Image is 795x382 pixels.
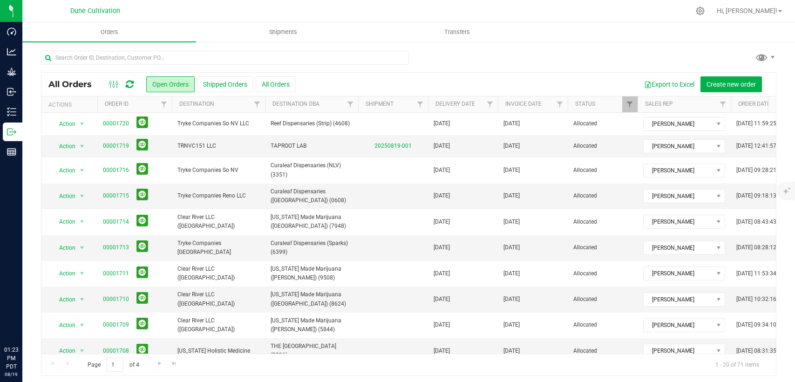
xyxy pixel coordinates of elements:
span: select [76,319,88,332]
span: [DATE] 08:28:12 PDT [736,243,788,252]
span: [US_STATE] Made Marijuana ([PERSON_NAME]) (9508) [271,265,353,282]
span: [DATE] [434,119,450,128]
span: [PERSON_NAME] [644,267,713,280]
p: 01:23 PM PDT [4,346,18,371]
span: [DATE] [503,119,520,128]
span: Action [51,117,76,130]
span: THE [GEOGRAPHIC_DATA] (3296) [271,342,353,360]
span: [DATE] [434,347,450,355]
span: Allocated [573,191,632,200]
span: select [76,215,88,228]
span: [DATE] [503,269,520,278]
span: [DATE] [434,142,450,150]
a: Go to the last page [168,358,181,370]
a: 00001710 [103,295,129,304]
input: 1 [107,358,123,372]
span: select [76,293,88,306]
inline-svg: Reports [7,147,16,157]
a: Orders [22,22,196,42]
a: Status [575,101,595,107]
a: Go to the next page [153,358,166,370]
span: Clear River LLC ([GEOGRAPHIC_DATA]) [177,316,259,334]
a: Filter [552,96,568,112]
span: Hi, [PERSON_NAME]! [717,7,777,14]
span: [DATE] [434,191,450,200]
span: select [76,241,88,254]
span: Allocated [573,269,632,278]
a: Order ID [105,101,129,107]
span: [PERSON_NAME] [644,190,713,203]
span: [DATE] [503,191,520,200]
span: [DATE] 12:41:57 PDT [736,142,788,150]
span: [DATE] [503,321,520,329]
span: select [76,344,88,357]
inline-svg: Outbound [7,127,16,136]
span: Action [51,267,76,280]
span: [DATE] [503,142,520,150]
div: Actions [48,102,94,108]
button: Open Orders [146,76,195,92]
a: 00001720 [103,119,129,128]
a: Shipments [196,22,370,42]
a: 00001708 [103,347,129,355]
span: [DATE] 08:31:35 PDT [736,347,788,355]
span: Action [51,241,76,254]
span: Clear River LLC ([GEOGRAPHIC_DATA]) [177,213,259,231]
span: [DATE] [434,295,450,304]
span: Tryke Companies Reno LLC [177,191,259,200]
span: Action [51,344,76,357]
span: [DATE] [503,347,520,355]
span: [DATE] [503,295,520,304]
span: [PERSON_NAME] [644,164,713,177]
span: Shipments [257,28,310,36]
a: Filter [343,96,358,112]
span: All Orders [48,79,101,89]
span: Clear River LLC ([GEOGRAPHIC_DATA]) [177,290,259,308]
inline-svg: Dashboard [7,27,16,36]
span: Dune Cultivation [70,7,120,15]
span: Action [51,293,76,306]
span: select [76,267,88,280]
span: [US_STATE] Made Marijuana ([PERSON_NAME]) (5844) [271,316,353,334]
span: Clear River LLC ([GEOGRAPHIC_DATA]) [177,265,259,282]
span: [DATE] [503,218,520,226]
span: select [76,140,88,153]
a: Transfers [370,22,544,42]
inline-svg: Analytics [7,47,16,56]
span: Curaleaf Dispensaries (Sparks) (6399) [271,239,353,257]
span: Allocated [573,218,632,226]
span: select [76,117,88,130]
span: Allocated [573,243,632,252]
a: Invoice Date [505,101,542,107]
inline-svg: Inventory [7,107,16,116]
span: Create new order [707,81,756,88]
span: [DATE] 09:28:21 PDT [736,166,788,175]
span: [DATE] [434,321,450,329]
inline-svg: Grow [7,67,16,76]
inline-svg: Inbound [7,87,16,96]
span: Allocated [573,295,632,304]
a: Filter [413,96,428,112]
span: [DATE] 10:32:16 PDT [736,295,788,304]
span: Page of 4 [80,358,147,372]
a: 00001714 [103,218,129,226]
a: Filter [482,96,498,112]
span: [PERSON_NAME] [644,319,713,332]
div: Manage settings [694,7,706,15]
a: 00001713 [103,243,129,252]
span: [DATE] 09:34:10 PDT [736,321,788,329]
span: TAPROOT LAB [271,142,353,150]
span: 1 - 20 of 71 items [708,358,767,372]
span: TRNVC151 LLC [177,142,259,150]
span: Action [51,190,76,203]
span: Transfers [432,28,482,36]
p: 08/19 [4,371,18,378]
span: Action [51,319,76,332]
a: Destination [179,101,214,107]
span: [PERSON_NAME] [644,344,713,357]
span: Tryke Companies [GEOGRAPHIC_DATA] [177,239,259,257]
button: Export to Excel [638,76,700,92]
a: Filter [622,96,638,112]
span: Orders [88,28,131,36]
span: Allocated [573,166,632,175]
